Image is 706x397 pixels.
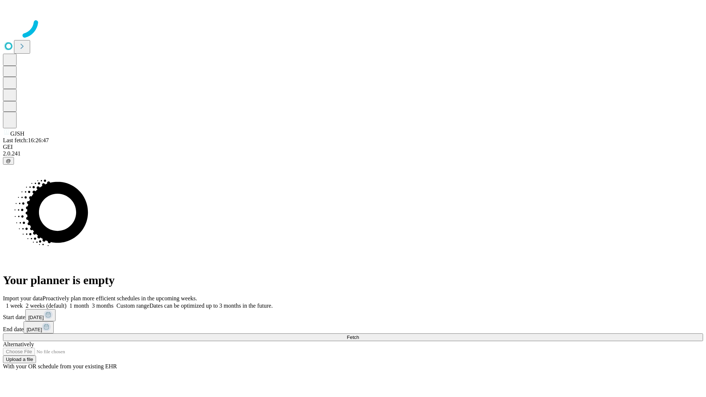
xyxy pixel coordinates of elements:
[10,130,24,137] span: GJSH
[24,321,54,333] button: [DATE]
[3,273,703,287] h1: Your planner is empty
[3,150,703,157] div: 2.0.241
[3,333,703,341] button: Fetch
[3,144,703,150] div: GEI
[3,137,49,143] span: Last fetch: 16:26:47
[6,303,23,309] span: 1 week
[26,327,42,332] span: [DATE]
[3,309,703,321] div: Start date
[28,315,44,320] span: [DATE]
[117,303,149,309] span: Custom range
[347,335,359,340] span: Fetch
[92,303,114,309] span: 3 months
[3,355,36,363] button: Upload a file
[3,363,117,369] span: With your OR schedule from your existing EHR
[3,321,703,333] div: End date
[149,303,272,309] span: Dates can be optimized up to 3 months in the future.
[3,341,34,347] span: Alternatively
[69,303,89,309] span: 1 month
[3,157,14,165] button: @
[3,295,43,301] span: Import your data
[6,158,11,164] span: @
[25,309,56,321] button: [DATE]
[43,295,197,301] span: Proactively plan more efficient schedules in the upcoming weeks.
[26,303,67,309] span: 2 weeks (default)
